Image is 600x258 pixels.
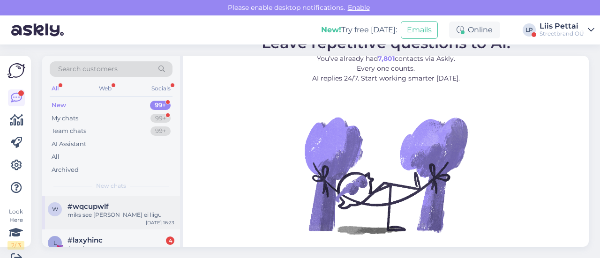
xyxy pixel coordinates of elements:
[540,22,584,30] div: Liis Pettai
[7,241,24,250] div: 2 / 3
[52,114,78,123] div: My chats
[67,211,174,219] div: miks see [PERSON_NAME] ei liigu
[150,114,171,123] div: 99+
[321,24,397,36] div: Try free [DATE]:
[96,182,126,190] span: New chats
[67,244,174,253] div: Attachment
[540,22,594,37] a: Liis PettaiStreetbrand OÜ
[52,140,86,149] div: AI Assistant
[378,54,395,63] b: 7,801
[449,22,500,38] div: Online
[52,165,79,175] div: Archived
[321,25,341,34] b: New!
[52,101,66,110] div: New
[52,152,60,162] div: All
[53,239,57,246] span: l
[50,82,60,95] div: All
[146,219,174,226] div: [DATE] 16:23
[150,82,172,95] div: Socials
[52,126,86,136] div: Team chats
[150,101,171,110] div: 99+
[166,236,174,245] div: 4
[97,82,113,95] div: Web
[150,126,171,136] div: 99+
[67,236,103,244] span: #laxyhinc
[540,30,584,37] div: Streetbrand OÜ
[52,206,58,213] span: w
[401,21,438,39] button: Emails
[262,54,510,83] p: You’ve already had contacts via Askly. Every one counts. AI replies 24/7. Start working smarter [...
[523,23,536,37] div: LP
[58,64,118,74] span: Search customers
[67,202,109,211] span: #wqcupwlf
[345,3,373,12] span: Enable
[7,207,24,250] div: Look Here
[7,63,25,78] img: Askly Logo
